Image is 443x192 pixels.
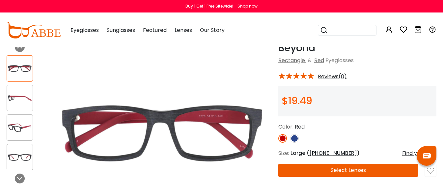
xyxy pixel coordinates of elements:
img: Beyond Red TR Eyeglasses , UniversalBridgeFit Frames from ABBE Glasses [7,62,33,75]
button: Select Lenses [278,164,418,177]
img: abbeglasses.com [7,22,61,38]
span: Red [295,123,305,131]
a: Shop now [234,3,258,9]
img: chat [423,153,431,158]
div: Buy 1 Get 1 Free Sitewide! [185,3,233,9]
a: Red [314,57,324,64]
img: Beyond Red TR Eyeglasses , UniversalBridgeFit Frames from ABBE Glasses [7,151,33,164]
span: Lenses [175,26,192,34]
span: Eyeglasses [325,57,354,64]
span: [PHONE_NUMBER] [309,149,357,157]
span: $19.49 [282,94,312,108]
span: Eyeglasses [70,26,99,34]
span: Our Story [200,26,225,34]
h1: Beyond [278,42,436,54]
div: Shop now [237,3,258,9]
span: Featured [143,26,167,34]
img: like [427,167,434,175]
span: Reviews(0) [318,74,347,80]
span: & [306,57,313,64]
div: Find your size [402,149,436,157]
img: Beyond Red TR Eyeglasses , UniversalBridgeFit Frames from ABBE Glasses [7,92,33,105]
span: Sunglasses [107,26,135,34]
span: Size: [278,149,289,157]
img: Beyond Red TR Eyeglasses , UniversalBridgeFit Frames from ABBE Glasses [7,121,33,134]
span: Color: [278,123,293,131]
a: Rectangle [278,57,305,64]
span: Large ( ) [291,149,360,157]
